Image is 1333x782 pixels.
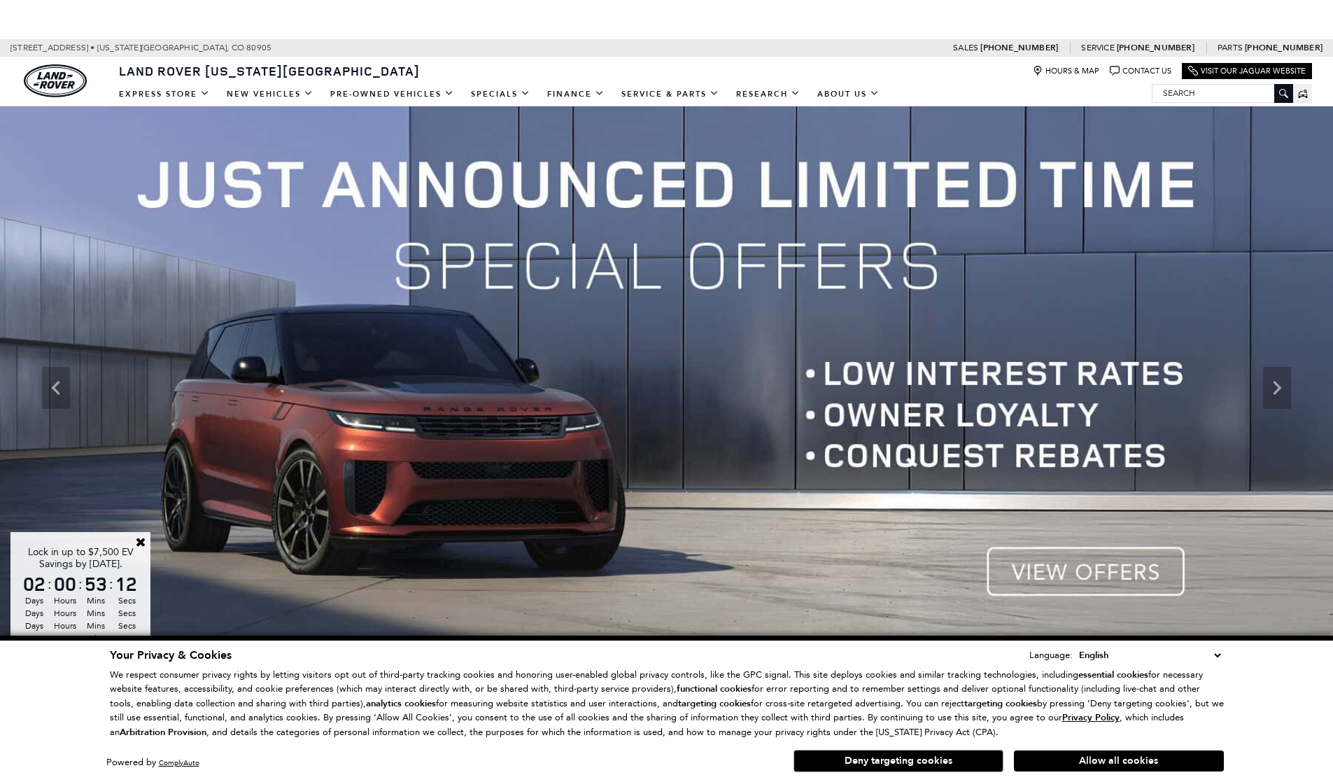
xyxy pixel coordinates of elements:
p: We respect consumer privacy rights by letting visitors opt out of third-party tracking cookies an... [110,668,1224,740]
span: Land Rover [US_STATE][GEOGRAPHIC_DATA] [119,62,420,79]
span: 80905 [246,39,271,57]
span: Parts [1218,43,1243,53]
div: Previous [42,367,70,409]
a: Finance [539,82,613,106]
strong: essential cookies [1078,669,1148,681]
span: Secs [113,594,140,607]
a: EXPRESS STORE [111,82,218,106]
span: Lock in up to $7,500 EV Savings by [DATE]. [28,546,134,570]
a: ComplyAuto [159,758,199,767]
span: CO [232,39,244,57]
div: Language: [1029,650,1073,659]
span: Hours [52,632,78,645]
a: About Us [809,82,888,106]
u: Privacy Policy [1062,711,1120,724]
select: Language Select [1075,648,1224,663]
span: 00 [52,574,78,594]
a: Privacy Policy [1062,712,1120,722]
div: Next [1263,367,1291,409]
a: [PHONE_NUMBER] [980,42,1058,53]
button: Deny targeting cookies [794,750,1003,772]
span: Mins [83,607,109,620]
span: Your Privacy & Cookies [110,648,232,663]
img: Land Rover [24,64,87,97]
span: : [78,573,83,594]
span: Hours [52,620,78,632]
strong: Arbitration Provision [120,726,206,739]
strong: targeting cookies [964,697,1037,710]
a: Pre-Owned Vehicles [322,82,463,106]
span: Days [21,607,48,620]
span: Days [21,594,48,607]
a: Visit Our Jaguar Website [1188,66,1306,76]
span: Secs [113,620,140,632]
strong: functional cookies [677,683,752,695]
span: Days [21,632,48,645]
span: 12 [113,574,140,594]
a: Close [134,536,147,548]
span: Service [1081,43,1114,53]
a: [PHONE_NUMBER] [1117,42,1194,53]
span: Mins [83,620,109,632]
span: Sales [953,43,978,53]
a: Land Rover [US_STATE][GEOGRAPHIC_DATA] [111,62,428,79]
span: : [48,573,52,594]
a: Research [728,82,809,106]
strong: targeting cookies [678,697,751,710]
a: [STREET_ADDRESS] • [US_STATE][GEOGRAPHIC_DATA], CO 80905 [10,43,271,53]
span: Hours [52,607,78,620]
input: Search [1152,85,1292,102]
a: land-rover [24,64,87,97]
a: Service & Parts [613,82,728,106]
span: Secs [113,632,140,645]
button: Allow all cookies [1014,750,1224,771]
a: [PHONE_NUMBER] [1245,42,1323,53]
strong: analytics cookies [366,697,436,710]
span: 02 [21,574,48,594]
span: Mins [83,594,109,607]
a: Specials [463,82,539,106]
span: Days [21,620,48,632]
span: Mins [83,632,109,645]
span: Hours [52,594,78,607]
a: Hours & Map [1033,66,1099,76]
a: New Vehicles [218,82,322,106]
a: Contact Us [1110,66,1171,76]
div: Powered by [106,758,199,767]
span: [US_STATE][GEOGRAPHIC_DATA], [97,39,230,57]
span: Secs [113,607,140,620]
span: 53 [83,574,109,594]
span: [STREET_ADDRESS] • [10,39,95,57]
span: : [109,573,113,594]
nav: Main Navigation [111,82,888,106]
